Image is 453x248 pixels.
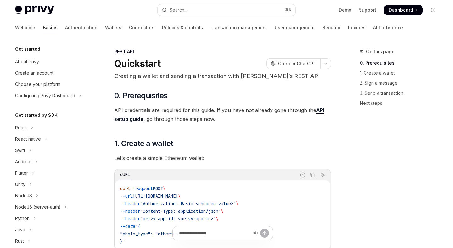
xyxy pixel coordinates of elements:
[319,171,327,179] button: Ask AI
[360,98,443,108] a: Next steps
[15,45,40,53] h5: Get started
[140,201,236,206] span: 'Authorization: Basic <encoded-value>'
[120,186,130,191] span: curl
[236,201,238,206] span: \
[114,48,331,55] div: REST API
[114,154,331,162] span: Let’s create a simple Ethereum wallet:
[360,78,443,88] a: 2. Sign a message
[10,190,91,201] button: Toggle NodeJS section
[120,208,140,214] span: --header
[15,92,75,99] div: Configuring Privy Dashboard
[120,223,135,229] span: --data
[360,88,443,98] a: 3. Send a transaction
[15,237,24,245] div: Rust
[140,216,216,222] span: 'privy-app-id: <privy-app-id>'
[15,58,39,65] div: About Privy
[10,133,91,145] button: Toggle React native section
[428,5,438,15] button: Toggle dark mode
[140,208,221,214] span: 'Content-Type: application/json'
[162,20,203,35] a: Policies & controls
[15,6,54,14] img: light logo
[114,72,331,81] p: Creating a wallet and sending a transaction with [PERSON_NAME]’s REST API
[15,181,25,188] div: Unity
[15,215,30,222] div: Python
[130,186,153,191] span: --request
[133,193,178,199] span: [URL][DOMAIN_NAME]
[15,69,53,77] div: Create an account
[10,179,91,190] button: Toggle Unity section
[309,171,317,179] button: Copy the contents from the code block
[10,56,91,67] a: About Privy
[384,5,423,15] a: Dashboard
[15,81,60,88] div: Choose your platform
[129,20,154,35] a: Connectors
[278,60,316,67] span: Open in ChatGPT
[360,68,443,78] a: 1. Create a wallet
[221,208,223,214] span: \
[339,7,351,13] a: Demo
[216,216,218,222] span: \
[15,158,31,166] div: Android
[15,111,58,119] h5: Get started by SDK
[163,186,165,191] span: \
[120,201,140,206] span: --header
[114,91,167,101] span: 0. Prerequisites
[366,48,394,55] span: On this page
[15,147,25,154] div: Swift
[15,124,27,132] div: React
[10,67,91,79] a: Create an account
[299,171,307,179] button: Report incorrect code
[10,213,91,224] button: Toggle Python section
[15,192,32,200] div: NodeJS
[10,201,91,213] button: Toggle NodeJS (server-auth) section
[178,193,181,199] span: \
[322,20,340,35] a: Security
[114,58,161,69] h1: Quickstart
[210,20,267,35] a: Transaction management
[105,20,121,35] a: Wallets
[65,20,98,35] a: Authentication
[15,169,28,177] div: Flutter
[179,226,250,240] input: Ask a question...
[260,229,269,238] button: Send message
[120,216,140,222] span: --header
[10,224,91,235] button: Toggle Java section
[373,20,403,35] a: API reference
[114,138,173,149] span: 1. Create a wallet
[348,20,366,35] a: Recipes
[15,135,41,143] div: React native
[10,156,91,167] button: Toggle Android section
[360,58,443,68] a: 0. Prerequisites
[10,79,91,90] a: Choose your platform
[285,8,292,13] span: ⌘ K
[153,186,163,191] span: POST
[10,167,91,179] button: Toggle Flutter section
[10,122,91,133] button: Toggle React section
[389,7,413,13] span: Dashboard
[266,58,320,69] button: Open in ChatGPT
[15,226,25,234] div: Java
[15,203,61,211] div: NodeJS (server-auth)
[118,171,132,178] div: cURL
[120,193,133,199] span: --url
[10,235,91,247] button: Toggle Rust section
[10,90,91,101] button: Toggle Configuring Privy Dashboard section
[359,7,376,13] a: Support
[135,223,140,229] span: '{
[43,20,58,35] a: Basics
[158,4,295,16] button: Open search
[10,145,91,156] button: Toggle Swift section
[170,6,187,14] div: Search...
[275,20,315,35] a: User management
[114,106,331,123] span: API credentials are required for this guide. If you have not already gone through the , go throug...
[15,20,35,35] a: Welcome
